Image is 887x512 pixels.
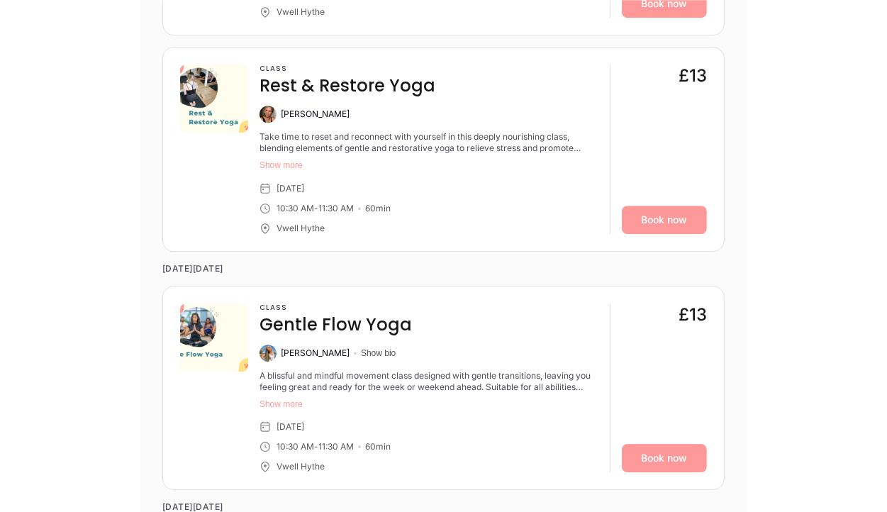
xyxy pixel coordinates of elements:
[679,65,707,87] div: £13
[314,441,318,452] div: -
[162,252,725,286] time: [DATE][DATE]
[277,6,325,18] div: Vwell Hythe
[260,304,412,312] h3: Class
[260,313,412,336] h4: Gentle Flow Yoga
[277,203,314,214] div: 10:30 AM
[318,203,354,214] div: 11:30 AM
[260,370,598,393] div: A blissful and mindful movement class designed with gentle transitions, leaving you feeling great...
[260,160,598,171] button: Show more
[365,441,391,452] div: 60 min
[277,183,304,194] div: [DATE]
[277,421,304,433] div: [DATE]
[180,304,248,372] img: 61e4154f-1df3-4cf4-9c57-15847db83959.png
[281,108,350,120] div: [PERSON_NAME]
[318,441,354,452] div: 11:30 AM
[622,206,707,234] a: Book now
[260,74,435,97] h4: Rest & Restore Yoga
[365,203,391,214] div: 60 min
[277,223,325,234] div: Vwell Hythe
[260,131,598,154] div: Take time to reset and reconnect with yourself in this deeply nourishing class, blending elements...
[260,65,435,73] h3: Class
[679,304,707,326] div: £13
[277,461,325,472] div: Vwell Hythe
[260,106,277,123] img: Alyssa Costantini
[314,203,318,214] div: -
[281,347,350,359] div: [PERSON_NAME]
[260,345,277,362] img: Alexandra Poppy
[622,444,707,472] a: Book now
[260,399,598,410] button: Show more
[180,65,248,133] img: 734a81fd-0b3d-46f1-b7ab-0c1388fca0de.png
[277,441,314,452] div: 10:30 AM
[361,347,396,359] button: Show bio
